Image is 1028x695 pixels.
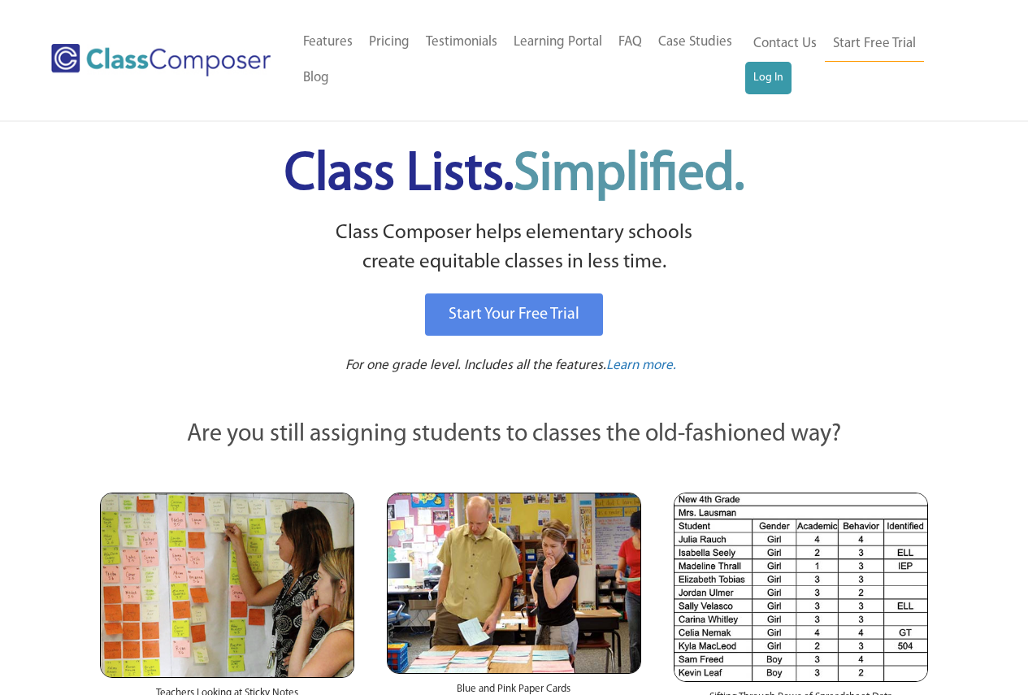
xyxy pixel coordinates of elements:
a: Contact Us [745,26,825,62]
a: Testimonials [418,24,505,60]
a: Learning Portal [505,24,610,60]
span: Learn more. [606,358,676,372]
nav: Header Menu [745,26,965,94]
nav: Header Menu [295,24,745,96]
a: Features [295,24,361,60]
p: Are you still assigning students to classes the old-fashioned way? [100,417,929,453]
a: Start Free Trial [825,26,924,63]
p: Class Composer helps elementary schools create equitable classes in less time. [98,219,931,278]
img: Spreadsheets [674,493,928,682]
a: Blog [295,60,337,96]
span: Class Lists. [284,149,744,202]
a: Case Studies [650,24,740,60]
a: FAQ [610,24,650,60]
span: Start Your Free Trial [449,306,579,323]
span: Simplified. [514,149,744,202]
img: Class Composer [51,44,271,76]
a: Learn more. [606,356,676,376]
img: Teachers Looking at Sticky Notes [100,493,354,678]
img: Blue and Pink Paper Cards [387,493,641,674]
span: For one grade level. Includes all the features. [345,358,606,372]
a: Start Your Free Trial [425,293,603,336]
a: Log In [745,62,792,94]
a: Pricing [361,24,418,60]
